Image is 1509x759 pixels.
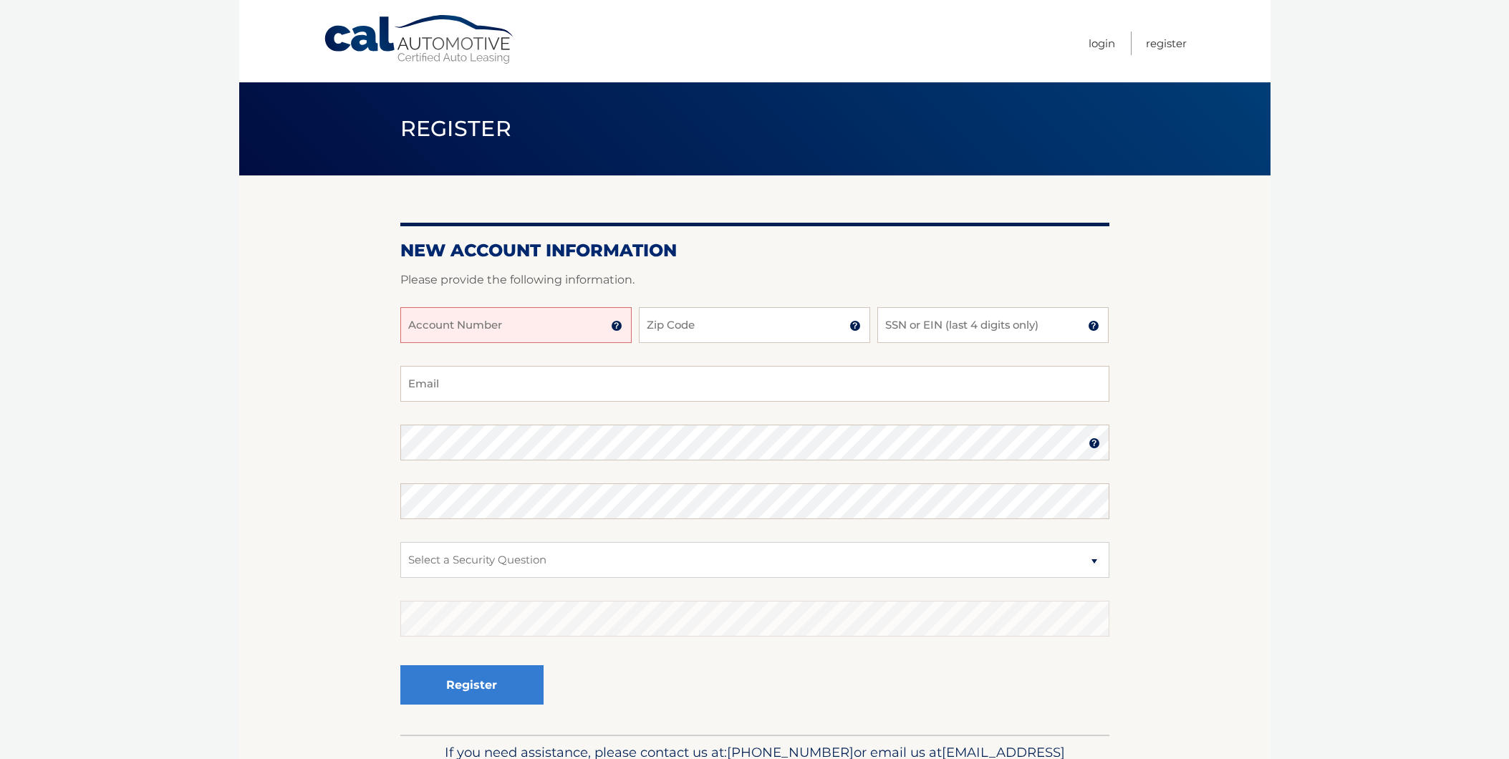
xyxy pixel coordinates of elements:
button: Register [400,665,544,705]
input: Account Number [400,307,632,343]
input: SSN or EIN (last 4 digits only) [877,307,1109,343]
p: Please provide the following information. [400,270,1109,290]
img: tooltip.svg [849,320,861,332]
h2: New Account Information [400,240,1109,261]
a: Login [1089,32,1115,55]
img: tooltip.svg [1089,437,1100,449]
a: Register [1146,32,1187,55]
img: tooltip.svg [611,320,622,332]
a: Cal Automotive [323,14,516,65]
input: Zip Code [639,307,870,343]
img: tooltip.svg [1088,320,1099,332]
span: Register [400,115,512,142]
input: Email [400,366,1109,402]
